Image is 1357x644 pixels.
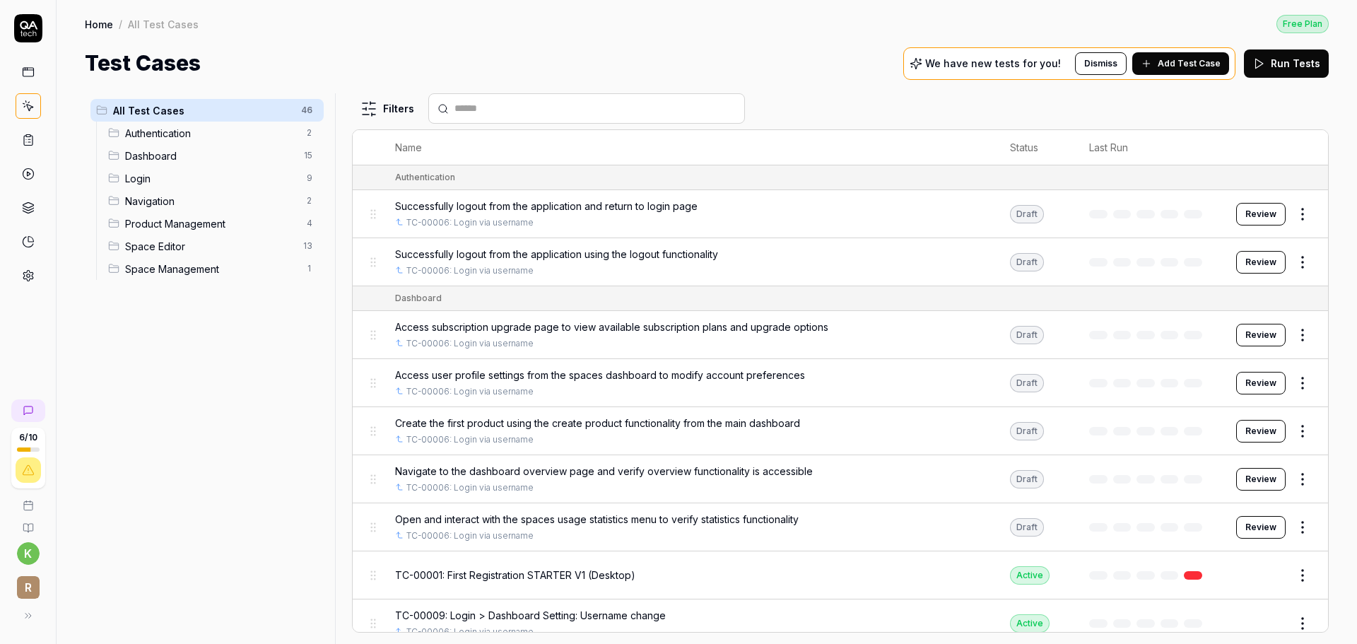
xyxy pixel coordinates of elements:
span: Add Test Case [1158,57,1221,70]
span: Access subscription upgrade page to view available subscription plans and upgrade options [395,320,828,334]
button: k [17,542,40,565]
div: Active [1010,566,1050,585]
div: Active [1010,614,1050,633]
span: 4 [301,215,318,232]
div: Draft [1010,374,1044,392]
div: Drag to reorderSpace Editor13 [102,235,324,257]
tr: Create the first product using the create product functionality from the main dashboardTC-00006: ... [353,407,1328,455]
div: Free Plan [1276,15,1329,33]
button: Dismiss [1075,52,1127,75]
div: Drag to reorderLogin9 [102,167,324,189]
a: New conversation [11,399,45,422]
div: Draft [1010,518,1044,537]
button: Review [1236,251,1286,274]
button: Filters [352,95,423,123]
button: Review [1236,516,1286,539]
tr: Navigate to the dashboard overview page and verify overview functionality is accessibleTC-00006: ... [353,455,1328,503]
h1: Test Cases [85,47,201,79]
div: Draft [1010,422,1044,440]
a: TC-00006: Login via username [406,216,534,229]
a: TC-00006: Login via username [406,433,534,446]
button: Review [1236,468,1286,491]
span: Access user profile settings from the spaces dashboard to modify account preferences [395,368,805,382]
span: Create the first product using the create product functionality from the main dashboard [395,416,800,431]
a: TC-00006: Login via username [406,626,534,638]
span: Product Management [125,216,298,231]
span: Successfully logout from the application using the logout functionality [395,247,718,262]
th: Status [996,130,1075,165]
th: Name [381,130,997,165]
div: Drag to reorderProduct Management4 [102,212,324,235]
p: We have new tests for you! [925,59,1061,69]
span: Open and interact with the spaces usage statistics menu to verify statistics functionality [395,512,799,527]
span: 1 [301,260,318,277]
span: 9 [301,170,318,187]
tr: Access user profile settings from the spaces dashboard to modify account preferencesTC-00006: Log... [353,359,1328,407]
tr: TC-00001: First Registration STARTER V1 (Desktop)Active [353,551,1328,599]
span: 6 / 10 [19,433,37,442]
div: Drag to reorderNavigation2 [102,189,324,212]
tr: Successfully logout from the application and return to login pageTC-00006: Login via usernameDraf... [353,190,1328,238]
a: TC-00006: Login via username [406,481,534,494]
span: All Test Cases [113,103,293,118]
a: TC-00006: Login via username [406,529,534,542]
div: Draft [1010,253,1044,271]
a: Documentation [6,511,50,534]
button: Run Tests [1244,49,1329,78]
tr: Successfully logout from the application using the logout functionalityTC-00006: Login via userna... [353,238,1328,286]
span: TC-00009: Login > Dashboard Setting: Username change [395,608,666,623]
tr: Open and interact with the spaces usage statistics menu to verify statistics functionalityTC-0000... [353,503,1328,551]
span: Space Editor [125,239,295,254]
div: Dashboard [395,292,442,305]
a: Home [85,17,113,31]
button: Review [1236,324,1286,346]
span: Space Management [125,262,298,276]
span: Login [125,171,298,186]
span: TC-00001: First Registration STARTER V1 (Desktop) [395,568,635,582]
div: All Test Cases [128,17,199,31]
a: TC-00006: Login via username [406,337,534,350]
div: Drag to reorderDashboard15 [102,144,324,167]
button: Review [1236,372,1286,394]
div: Draft [1010,470,1044,488]
button: Review [1236,203,1286,226]
span: Dashboard [125,148,295,163]
button: r [6,565,50,602]
span: 15 [298,147,318,164]
button: Review [1236,420,1286,443]
span: Authentication [125,126,298,141]
a: Book a call with us [6,488,50,511]
a: TC-00006: Login via username [406,264,534,277]
div: Drag to reorderSpace Management1 [102,257,324,280]
span: 13 [298,238,318,254]
tr: Access subscription upgrade page to view available subscription plans and upgrade optionsTC-00006... [353,311,1328,359]
span: r [17,576,40,599]
div: Authentication [395,171,455,184]
button: Free Plan [1276,14,1329,33]
span: 2 [301,124,318,141]
div: Draft [1010,326,1044,344]
span: 46 [295,102,318,119]
a: TC-00006: Login via username [406,385,534,398]
div: Draft [1010,205,1044,223]
span: Navigate to the dashboard overview page and verify overview functionality is accessible [395,464,813,479]
span: Navigation [125,194,298,209]
span: Successfully logout from the application and return to login page [395,199,698,213]
th: Last Run [1075,130,1222,165]
button: Add Test Case [1132,52,1229,75]
span: 2 [301,192,318,209]
div: Drag to reorderAuthentication2 [102,122,324,144]
div: / [119,17,122,31]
